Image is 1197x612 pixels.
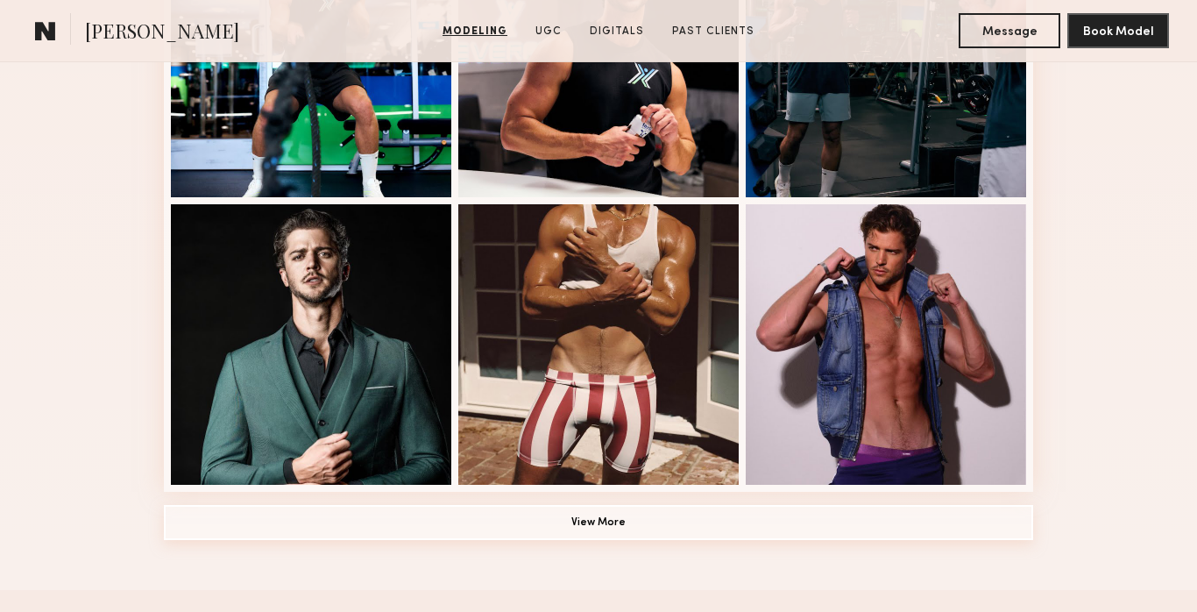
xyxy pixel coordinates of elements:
[85,18,239,48] span: [PERSON_NAME]
[665,24,761,39] a: Past Clients
[583,24,651,39] a: Digitals
[528,24,569,39] a: UGC
[1067,13,1169,48] button: Book Model
[436,24,514,39] a: Modeling
[1067,23,1169,38] a: Book Model
[164,505,1033,540] button: View More
[959,13,1060,48] button: Message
